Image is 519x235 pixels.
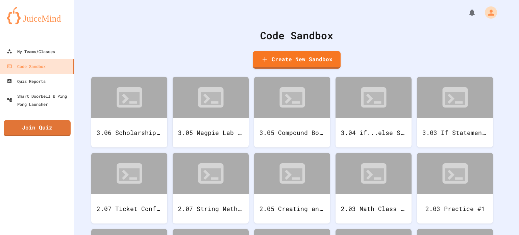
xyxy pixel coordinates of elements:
iframe: chat widget [463,179,512,207]
div: Quiz Reports [7,77,46,85]
div: 2.07 Ticket Confirmation Lab [91,194,167,224]
a: 3.06 Scholarship Eligibility Lab [91,77,167,147]
a: 3.05 Magpie Lab Part 1 [173,77,249,147]
div: My Teams/Classes [7,47,55,55]
div: My Account [478,5,499,20]
a: 2.07 String Methods Lab [173,153,249,224]
img: logo-orange.svg [7,7,68,24]
a: 2.03 Math Class Lab [336,153,412,224]
div: 2.03 Math Class Lab [336,194,412,224]
div: My Notifications [455,7,478,18]
a: 3.04 if...else Statements Lab [336,77,412,147]
a: 2.07 Ticket Confirmation Lab [91,153,167,224]
a: 3.03 If Statement Lab [417,77,493,147]
div: 3.03 If Statement Lab [417,118,493,147]
div: 3.06 Scholarship Eligibility Lab [91,118,167,147]
a: 3.05 Compound Boolean Expression Lab [254,77,330,147]
div: 3.05 Magpie Lab Part 1 [173,118,249,147]
a: 2.03 Practice #1 [417,153,493,224]
div: Code Sandbox [7,62,46,70]
div: 3.04 if...else Statements Lab [336,118,412,147]
a: Create New Sandbox [253,51,341,69]
div: 2.05 Creating and Storing Objects Lab [254,194,330,224]
div: Code Sandbox [91,28,502,43]
iframe: chat widget [491,208,512,228]
div: 2.03 Practice #1 [417,194,493,224]
div: 2.07 String Methods Lab [173,194,249,224]
div: Smart Doorbell & Ping Pong Launcher [7,92,72,108]
a: 2.05 Creating and Storing Objects Lab [254,153,330,224]
a: Join Quiz [4,120,71,136]
div: 3.05 Compound Boolean Expression Lab [254,118,330,147]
